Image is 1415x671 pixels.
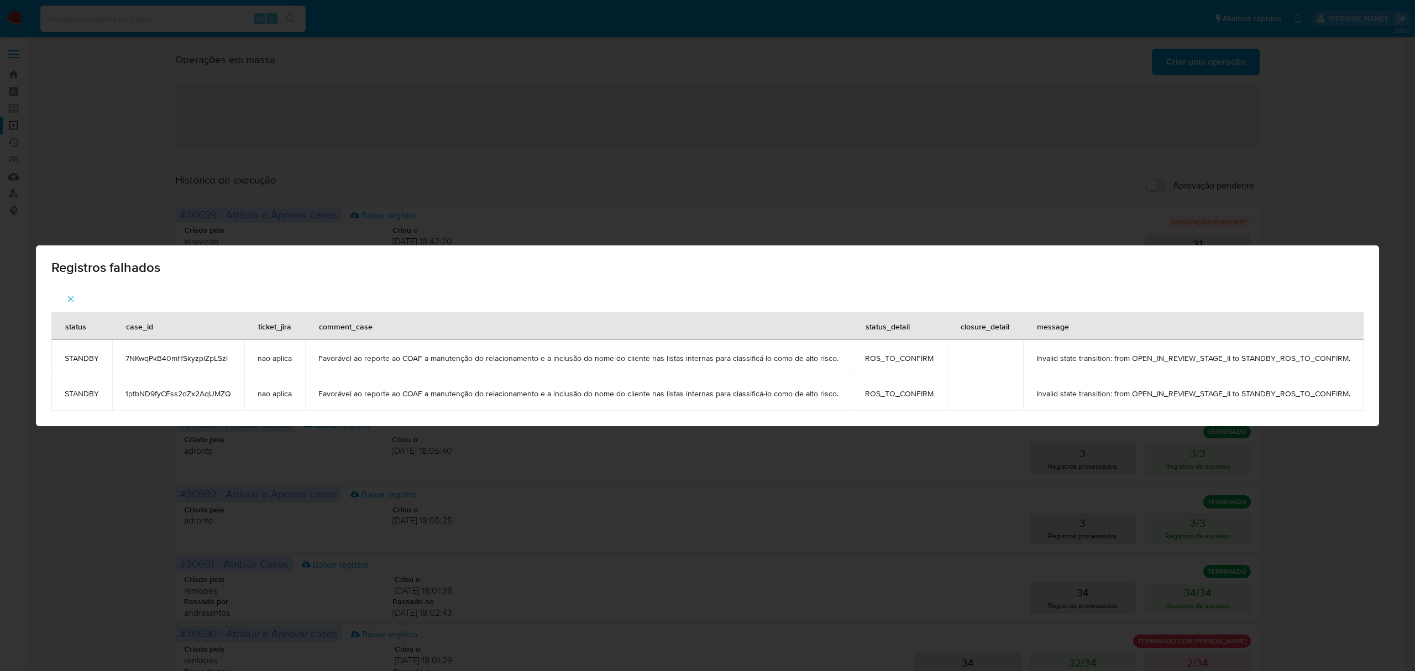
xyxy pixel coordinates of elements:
[125,389,231,399] span: 1ptbND9fyCFss2dZx2AqUMZQ
[245,313,305,339] div: ticket_jira
[865,389,934,399] span: ROS_TO_CONFIRM
[865,353,934,363] span: ROS_TO_CONFIRM
[947,313,1023,339] div: closure_detail
[318,389,838,399] span: Favorável ao reporte ao COAF a manutenção do relacionamento e a inclusão do nome do cliente nas l...
[258,389,292,399] span: nao aplica
[125,353,231,363] span: 7NKwqPkB40mHSkyzpiZpLSzl
[852,313,923,339] div: status_detail
[318,353,838,363] span: Favorável ao reporte ao COAF a manutenção do relacionamento e a inclusão do nome do cliente nas l...
[1036,389,1350,399] span: Invalid state transition: from OPEN_IN_REVIEW_STAGE_II to STANDBY_ROS_TO_CONFIRM.
[52,313,99,339] div: status
[1036,353,1350,363] span: Invalid state transition: from OPEN_IN_REVIEW_STAGE_II to STANDBY_ROS_TO_CONFIRM.
[65,389,99,399] span: STANDBY
[306,313,386,339] div: comment_case
[113,313,166,339] div: case_id
[258,353,292,363] span: nao aplica
[51,261,1364,274] span: Registros falhados
[1024,313,1082,339] div: message
[65,353,99,363] span: STANDBY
